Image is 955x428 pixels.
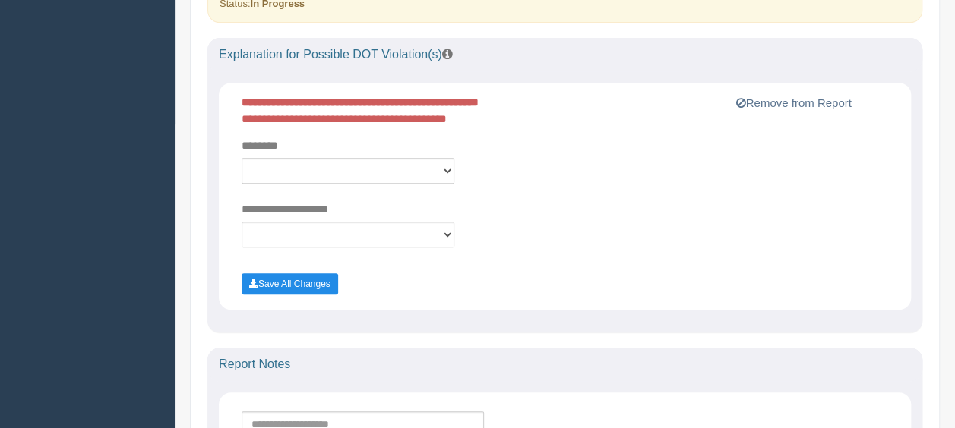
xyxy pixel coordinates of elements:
div: Explanation for Possible DOT Violation(s) [207,38,922,71]
button: Save [242,273,338,294]
div: Report Notes [207,348,922,381]
button: Remove from Report [731,94,855,112]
